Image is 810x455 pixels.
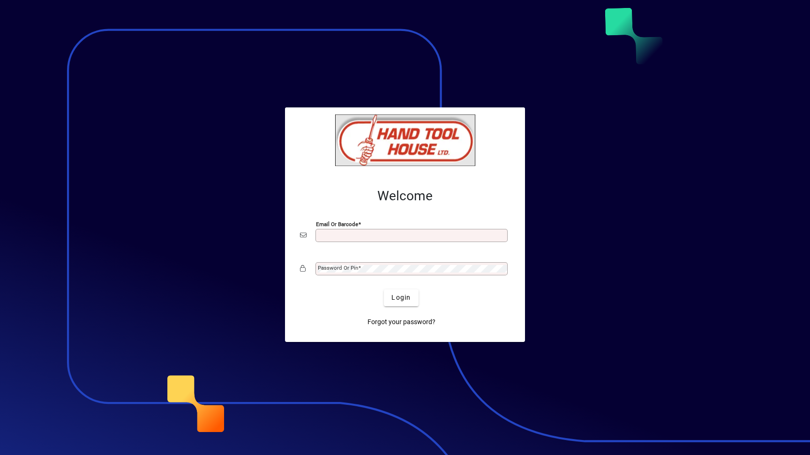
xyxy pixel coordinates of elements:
a: Forgot your password? [364,314,439,331]
mat-label: Email or Barcode [316,220,358,227]
button: Login [384,289,418,306]
h2: Welcome [300,188,510,204]
mat-label: Password or Pin [318,265,358,271]
span: Login [391,293,411,303]
span: Forgot your password? [367,317,435,327]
